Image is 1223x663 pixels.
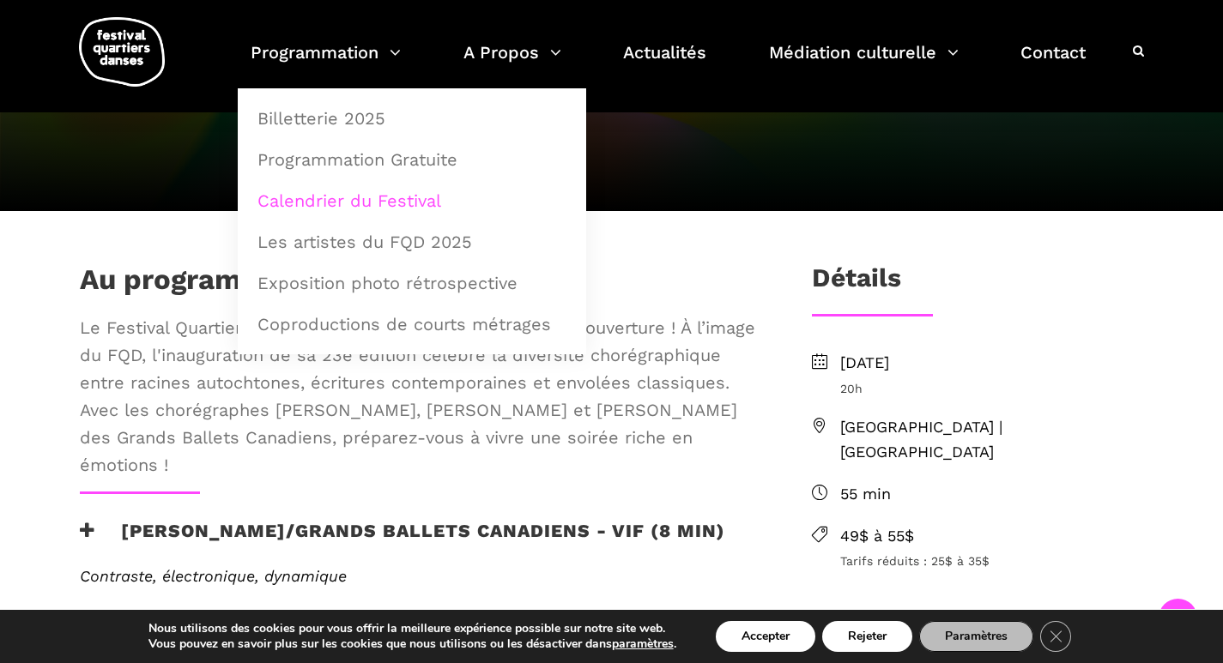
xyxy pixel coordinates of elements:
span: [DATE] [840,351,1144,376]
button: Paramètres [919,621,1033,652]
span: Contraste, électronique, dynamique [80,567,347,585]
button: Accepter [716,621,815,652]
span: [GEOGRAPHIC_DATA] | [GEOGRAPHIC_DATA] [840,415,1144,465]
a: Coproductions de courts métrages [247,304,577,344]
a: Les artistes du FQD 2025 [247,222,577,262]
a: Contact [1020,38,1086,88]
a: A Propos [463,38,561,88]
a: Actualités [623,38,706,88]
span: Tarifs réduits : 25$ à 35$ [840,551,1144,570]
a: Programmation Gratuite [247,140,577,179]
h1: Au programme [80,262,284,305]
img: logo-fqd-med [79,17,165,87]
span: Le Festival Quartiers Danses (FQD) vous invite à sa soirée d'ouverture ! À l’image du FQD, l'inau... [80,314,756,479]
p: Vous pouvez en savoir plus sur les cookies que nous utilisons ou les désactiver dans . [148,636,676,652]
span: 49$ à 55$ [840,524,1144,549]
button: Close GDPR Cookie Banner [1040,621,1071,652]
h3: Détails [812,262,901,305]
button: Rejeter [822,621,912,652]
p: Nous utilisons des cookies pour vous offrir la meilleure expérience possible sur notre site web. [148,621,676,636]
h3: [PERSON_NAME]/Grands Ballets Canadiens - Vif (8 min) [80,520,725,563]
span: 20h [840,379,1144,398]
span: 55 min [840,482,1144,507]
a: Médiation culturelle [769,38,959,88]
a: Programmation [251,38,401,88]
a: Exposition photo rétrospective [247,263,577,303]
a: Calendrier du Festival [247,181,577,220]
button: paramètres [612,636,674,652]
a: Billetterie 2025 [247,99,577,138]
